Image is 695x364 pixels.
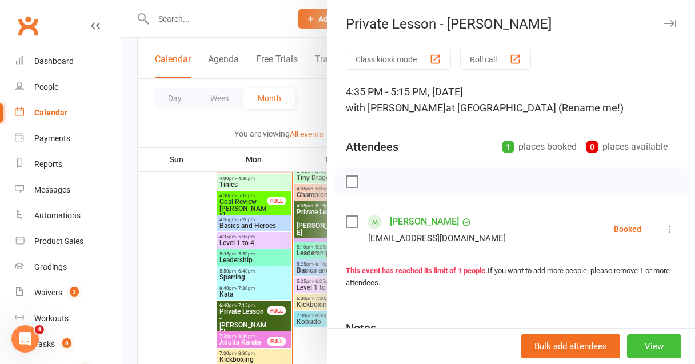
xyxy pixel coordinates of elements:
[586,141,598,153] div: 0
[346,139,398,155] div: Attendees
[34,288,62,297] div: Waivers
[346,102,446,114] span: with [PERSON_NAME]
[15,49,121,74] a: Dashboard
[15,306,121,331] a: Workouts
[15,151,121,177] a: Reports
[446,102,624,114] span: at [GEOGRAPHIC_DATA] (Rename me!)
[15,74,121,100] a: People
[15,100,121,126] a: Calendar
[346,84,677,116] div: 4:35 PM - 5:15 PM, [DATE]
[15,126,121,151] a: Payments
[34,185,70,194] div: Messages
[34,339,55,349] div: Tasks
[34,262,67,271] div: Gradings
[346,320,376,336] div: Notes
[34,82,58,91] div: People
[34,57,74,66] div: Dashboard
[627,334,681,358] button: View
[34,134,70,143] div: Payments
[390,213,459,231] a: [PERSON_NAME]
[34,211,81,220] div: Automations
[502,139,577,155] div: places booked
[346,49,451,70] button: Class kiosk mode
[14,11,42,40] a: Clubworx
[460,49,531,70] button: Roll call
[368,231,506,246] div: [EMAIL_ADDRESS][DOMAIN_NAME]
[346,265,677,289] div: If you want to add more people, please remove 1 or more attendees.
[15,203,121,229] a: Automations
[70,287,79,297] span: 3
[346,266,488,275] strong: This event has reached its limit of 1 people.
[34,108,67,117] div: Calendar
[35,325,44,334] span: 4
[62,338,71,348] span: 8
[34,314,69,323] div: Workouts
[15,229,121,254] a: Product Sales
[521,334,620,358] button: Bulk add attendees
[586,139,668,155] div: places available
[15,254,121,280] a: Gradings
[502,141,514,153] div: 1
[15,331,121,357] a: Tasks 8
[327,16,695,32] div: Private Lesson - [PERSON_NAME]
[15,177,121,203] a: Messages
[11,325,39,353] iframe: Intercom live chat
[34,237,83,246] div: Product Sales
[34,159,62,169] div: Reports
[614,225,641,233] div: Booked
[15,280,121,306] a: Waivers 3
